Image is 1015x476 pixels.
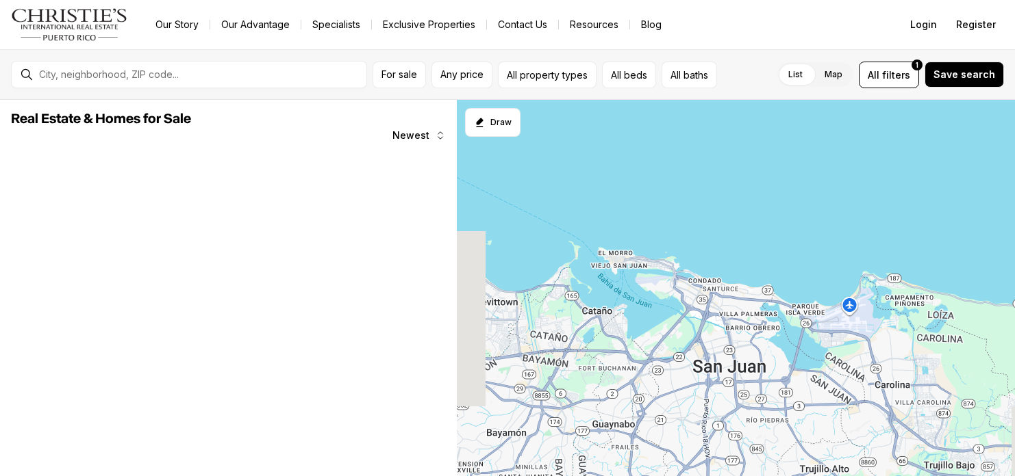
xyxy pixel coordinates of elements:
button: Allfilters1 [859,62,919,88]
button: Any price [431,62,492,88]
label: List [777,62,814,87]
label: Map [814,62,853,87]
button: All baths [662,62,717,88]
a: Blog [630,15,673,34]
span: Real Estate & Homes for Sale [11,112,191,126]
button: Register [948,11,1004,38]
button: Newest [384,122,454,149]
img: logo [11,8,128,41]
button: All beds [602,62,656,88]
span: Newest [392,130,429,141]
span: Save search [933,69,995,80]
a: Our Story [145,15,210,34]
button: Start drawing [465,108,521,137]
span: Login [910,19,937,30]
span: filters [882,68,910,82]
a: Exclusive Properties [372,15,486,34]
span: Any price [440,69,484,80]
button: Login [902,11,945,38]
button: All property types [498,62,597,88]
span: All [868,68,879,82]
button: Contact Us [487,15,558,34]
span: Register [956,19,996,30]
button: For sale [373,62,426,88]
span: 1 [916,59,918,70]
button: Save search [925,62,1004,88]
a: Resources [559,15,629,34]
span: For sale [381,69,417,80]
a: Specialists [301,15,371,34]
a: Our Advantage [210,15,301,34]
